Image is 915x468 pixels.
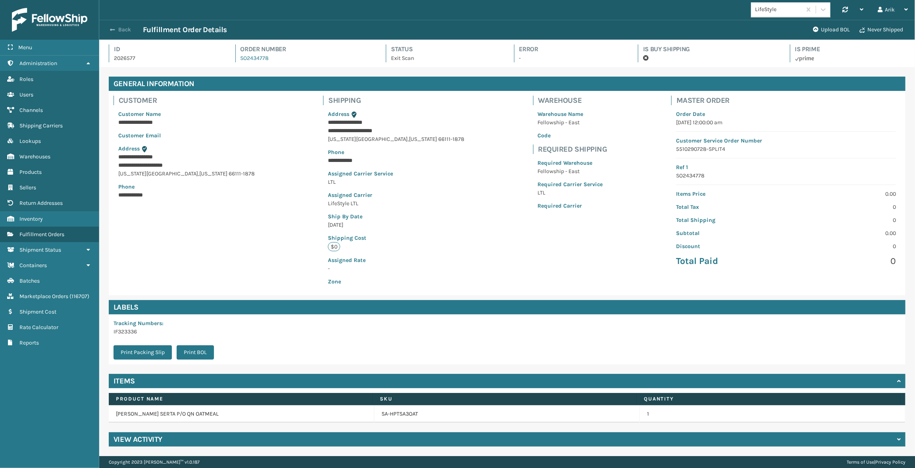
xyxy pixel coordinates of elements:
[19,324,58,331] span: Rate Calculator
[676,190,781,198] p: Items Price
[177,345,214,360] button: Print BOL
[19,184,36,191] span: Sellers
[19,91,33,98] span: Users
[114,435,162,444] h4: View Activity
[328,212,464,221] p: Ship By Date
[676,137,896,145] p: Customer Service Order Number
[19,76,33,83] span: Roles
[813,27,819,32] i: Upload BOL
[538,189,603,197] p: LTL
[380,395,629,403] label: SKU
[69,293,89,300] span: ( 116707 )
[676,110,896,118] p: Order Date
[19,339,39,346] span: Reports
[328,96,469,105] h4: Shipping
[791,242,896,250] p: 0
[328,199,464,208] p: LifeStyle LTL
[19,169,42,175] span: Products
[19,216,43,222] span: Inventory
[18,44,32,51] span: Menu
[328,136,408,143] span: [US_STATE][GEOGRAPHIC_DATA]
[116,395,365,403] label: Product Name
[19,231,64,238] span: Fulfillment Orders
[109,77,905,91] h4: General Information
[106,26,143,33] button: Back
[19,293,68,300] span: Marketplace Orders
[198,170,199,177] span: ,
[847,459,874,465] a: Terms of Use
[241,55,269,62] a: SO2434778
[19,308,56,315] span: Shipment Cost
[19,138,41,144] span: Lookups
[19,122,63,129] span: Shipping Carriers
[118,170,198,177] span: [US_STATE][GEOGRAPHIC_DATA]
[643,44,776,54] h4: Is Buy Shipping
[12,8,87,32] img: logo
[438,136,464,143] span: 66111-1878
[381,410,418,418] a: SA-HPTSA3OAT
[791,203,896,211] p: 0
[791,229,896,237] p: 0.00
[538,144,608,154] h4: Required Shipping
[199,170,227,177] span: [US_STATE]
[538,159,603,167] p: Required Warehouse
[855,22,908,38] button: Never Shipped
[328,111,349,117] span: Address
[19,153,50,160] span: Warehouses
[241,44,372,54] h4: Order Number
[109,405,374,423] td: [PERSON_NAME] SERTA P/O QN OATMEAL
[118,110,255,118] p: Customer Name
[328,178,464,186] p: LTL
[328,169,464,178] p: Assigned Carrier Service
[328,264,464,273] p: -
[119,96,260,105] h4: Customer
[114,320,164,327] span: Tracking Numbers :
[328,242,340,251] p: $0
[143,25,227,35] h3: Fulfillment Order Details
[114,44,221,54] h4: Id
[328,277,464,286] p: Zone
[676,145,896,153] p: 5510290728-SPLIT4
[391,54,500,62] p: Exit Scan
[859,27,865,33] i: Never Shipped
[519,54,624,62] p: -
[519,44,624,54] h4: Error
[808,22,855,38] button: Upload BOL
[114,54,221,62] p: 2026577
[676,229,781,237] p: Subtotal
[875,459,905,465] a: Privacy Policy
[391,44,500,54] h4: Status
[538,167,603,175] p: Fellowship - East
[676,171,896,180] p: SO2434778
[676,216,781,224] p: Total Shipping
[118,183,255,191] p: Phone
[538,96,608,105] h4: Warehouse
[795,44,905,54] h4: Is Prime
[118,131,255,140] p: Customer Email
[791,216,896,224] p: 0
[847,456,905,468] div: |
[19,107,43,114] span: Channels
[538,131,603,140] p: Code
[644,395,893,403] label: Quantity
[114,327,219,336] p: IF323336
[538,180,603,189] p: Required Carrier Service
[640,405,905,423] td: 1
[109,456,200,468] p: Copyright 2023 [PERSON_NAME]™ v 1.0.187
[328,191,464,199] p: Assigned Carrier
[538,118,603,127] p: Fellowship - East
[791,255,896,267] p: 0
[19,277,40,284] span: Batches
[118,145,140,152] span: Address
[328,256,464,264] p: Assigned Rate
[19,60,57,67] span: Administration
[538,202,603,210] p: Required Carrier
[755,6,802,14] div: LifeStyle
[409,136,437,143] span: [US_STATE]
[408,136,409,143] span: ,
[19,247,61,253] span: Shipment Status
[109,300,905,314] h4: Labels
[676,255,781,267] p: Total Paid
[538,110,603,118] p: Warehouse Name
[328,221,464,229] p: [DATE]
